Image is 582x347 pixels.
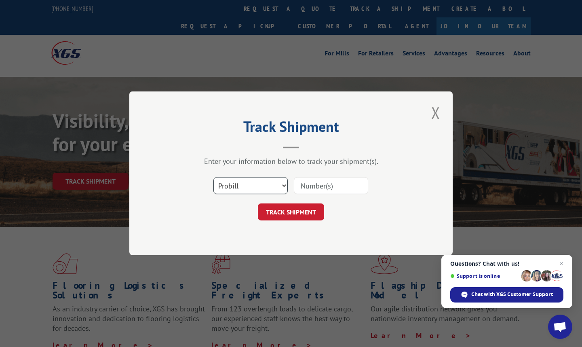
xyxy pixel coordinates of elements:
[258,204,324,221] button: TRACK SHIPMENT
[170,121,412,136] h2: Track Shipment
[450,287,563,303] span: Chat with XGS Customer Support
[450,273,518,279] span: Support is online
[170,157,412,166] div: Enter your information below to track your shipment(s).
[471,291,553,298] span: Chat with XGS Customer Support
[450,260,563,267] span: Questions? Chat with us!
[294,178,368,195] input: Number(s)
[548,315,572,339] a: Open chat
[429,102,443,124] button: Close modal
